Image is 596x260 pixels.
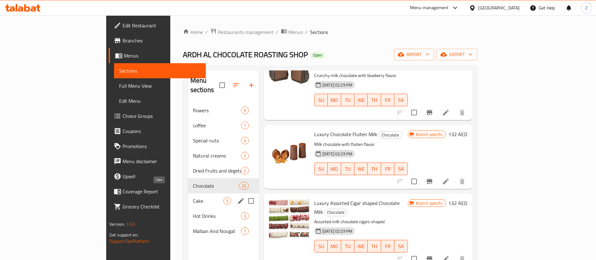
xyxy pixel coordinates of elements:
span: SA [397,242,405,251]
span: Sort sections [229,78,244,93]
a: Menus [281,28,303,36]
div: Dried Fruits and Vegetables [193,167,241,174]
button: edit [236,196,246,206]
span: Luxury Assorted Cigar shaped Chocolate Milk [314,198,400,217]
span: FR [384,164,392,174]
p: Crunchy milk chocolate with blueberry flavor [314,72,408,80]
div: items [241,167,249,174]
button: MO [328,163,341,175]
span: Z [585,4,588,11]
button: import [394,49,434,60]
div: Natural creams3 [188,148,259,163]
img: Luxury Chocolate Blueberry Crocan Milk [269,53,309,93]
span: 5 [224,198,231,204]
a: Choice Groups [109,108,206,124]
span: Hot Drinks [193,212,241,220]
a: Edit menu item [442,109,450,116]
a: Edit Menu [114,93,206,108]
span: Sections [119,67,201,75]
li: / [276,28,278,36]
span: Branch specific [413,200,446,206]
span: Select to update [407,175,421,188]
span: Natural creams [193,152,241,159]
span: Cake [193,197,223,205]
button: TH [368,94,381,106]
div: Special nuts.4 [188,133,259,148]
div: Malban And Nougat [193,227,241,235]
div: Chocolate [324,209,347,216]
span: TH [370,96,378,105]
button: export [437,49,477,60]
span: 3 [241,153,249,159]
a: Branches [109,33,206,48]
button: Branch-specific-item [422,105,437,120]
div: items [241,212,249,220]
a: Edit menu item [442,178,450,185]
div: Open [310,52,325,59]
button: SU [314,94,328,106]
button: FR [381,163,394,175]
span: TU [344,96,352,105]
span: 1.0.0 [126,220,136,228]
button: Add section [244,78,259,93]
span: MO [330,96,338,105]
span: Menus [124,52,201,59]
div: items [239,182,249,190]
span: 4 [241,138,249,144]
div: Chocolate23 [188,178,259,193]
button: TH [368,163,381,175]
img: Luxury Assorted Cigar shaped Chocolate Milk [269,199,309,239]
a: Restaurants management [210,28,274,36]
span: 6 [241,108,249,113]
span: Branch specific [413,131,446,137]
span: TH [370,164,378,174]
nav: breadcrumb [183,28,477,36]
button: Branch-specific-item [422,174,437,189]
span: FR [384,96,392,105]
span: Select all sections [216,79,229,92]
div: Hot Drinks3 [188,208,259,224]
a: Menus [109,48,206,63]
span: SU [317,96,325,105]
div: Special nuts. [193,137,241,144]
span: coffee [193,122,241,129]
span: [DATE] 02:29 PM [320,228,355,234]
span: 23 [239,183,249,189]
span: Upsell [123,173,201,180]
span: export [442,51,472,58]
div: items [241,227,249,235]
a: Menu disclaimer [109,154,206,169]
a: Coverage Report [109,184,206,199]
span: SU [317,242,325,251]
nav: Menu sections [188,100,259,241]
span: SA [397,96,405,105]
button: WE [354,94,368,106]
span: TH [370,242,378,251]
img: Luxury Chocolate Fluiten Milk [269,130,309,170]
button: TH [368,240,381,252]
span: SA [397,164,405,174]
span: Promotions [123,142,201,150]
div: items [241,137,249,144]
div: Cake5edit [188,193,259,208]
span: Chocolate [379,131,402,139]
span: 2 [241,168,249,174]
button: SU [314,163,328,175]
span: [DATE] 02:29 PM [320,151,355,157]
button: WE [354,163,368,175]
span: FR [384,242,392,251]
a: Full Menu View [114,78,206,93]
span: flowers [193,107,241,114]
span: WE [357,242,365,251]
a: Support.OpsPlatform [109,237,149,245]
span: 1 [241,123,249,129]
span: Luxury Chocolate Fluiten Milk [314,130,377,139]
span: TU [344,164,352,174]
button: TU [341,94,354,106]
h6: 132 AED [448,130,467,139]
span: Grocery Checklist [123,203,201,210]
button: WE [354,240,368,252]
